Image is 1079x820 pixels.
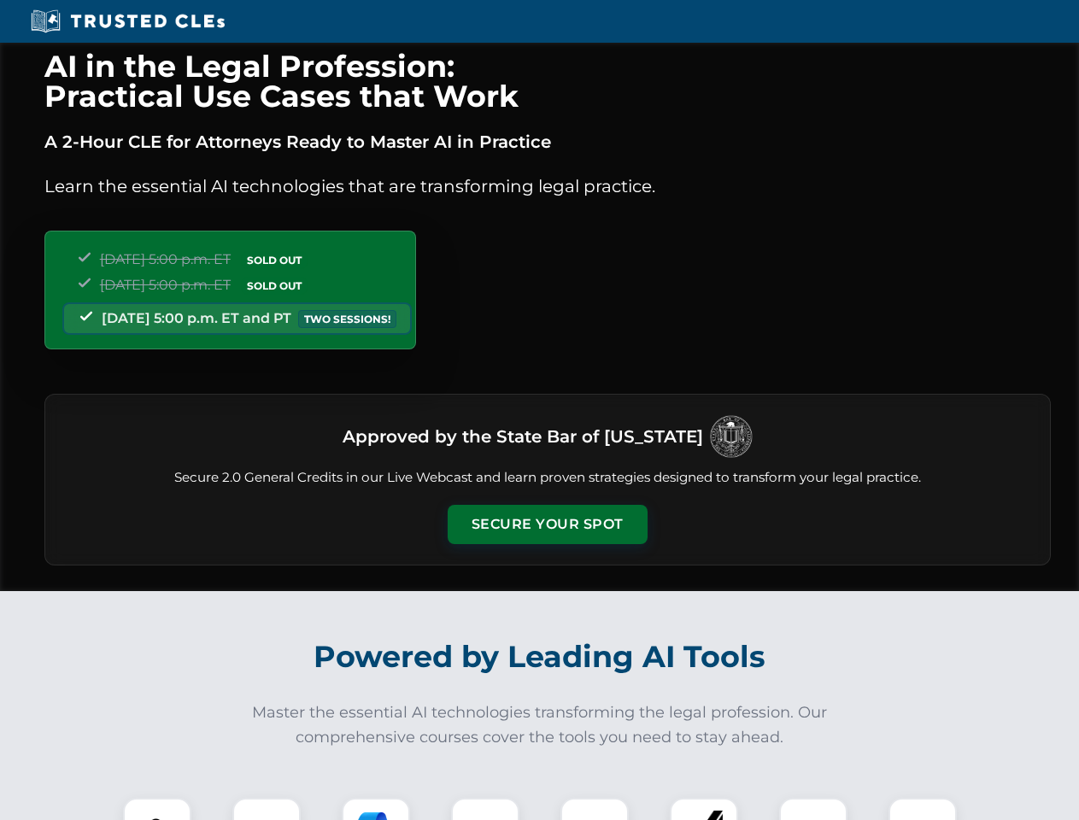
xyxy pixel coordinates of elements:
button: Secure Your Spot [448,505,648,544]
img: Trusted CLEs [26,9,230,34]
h1: AI in the Legal Profession: Practical Use Cases that Work [44,51,1051,111]
p: A 2-Hour CLE for Attorneys Ready to Master AI in Practice [44,128,1051,155]
p: Master the essential AI technologies transforming the legal profession. Our comprehensive courses... [241,700,839,750]
p: Learn the essential AI technologies that are transforming legal practice. [44,173,1051,200]
p: Secure 2.0 General Credits in our Live Webcast and learn proven strategies designed to transform ... [66,468,1029,488]
span: [DATE] 5:00 p.m. ET [100,251,231,267]
img: Logo [710,415,753,458]
span: SOLD OUT [241,251,308,269]
h2: Powered by Leading AI Tools [67,627,1013,687]
h3: Approved by the State Bar of [US_STATE] [343,421,703,452]
span: SOLD OUT [241,277,308,295]
span: [DATE] 5:00 p.m. ET [100,277,231,293]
